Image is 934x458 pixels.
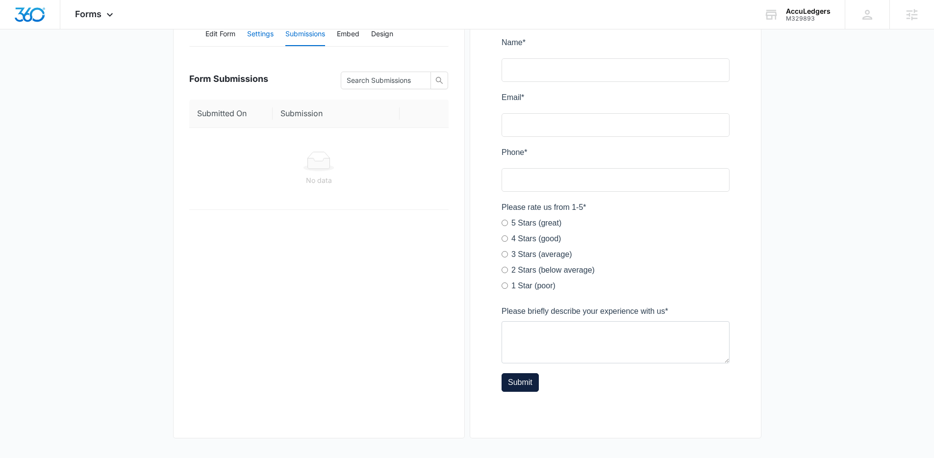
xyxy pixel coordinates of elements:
[10,196,59,208] label: 4 Stars (good)
[189,72,268,85] span: Form Submissions
[786,15,831,22] div: account id
[10,212,71,224] label: 3 Stars (average)
[197,175,441,186] div: No data
[197,107,257,120] span: Submitted On
[347,75,417,86] input: Search Submissions
[273,100,400,128] th: Submission
[247,23,274,46] button: Settings
[786,7,831,15] div: account name
[75,9,101,19] span: Forms
[371,23,393,46] button: Design
[431,76,448,84] span: search
[285,23,325,46] button: Submissions
[189,100,273,128] th: Submitted On
[337,23,359,46] button: Embed
[10,180,60,192] label: 5 Stars (great)
[10,228,93,239] label: 2 Stars (below average)
[6,341,31,350] span: Submit
[10,243,54,255] label: 1 Star (poor)
[205,23,235,46] button: Edit Form
[430,72,448,89] button: search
